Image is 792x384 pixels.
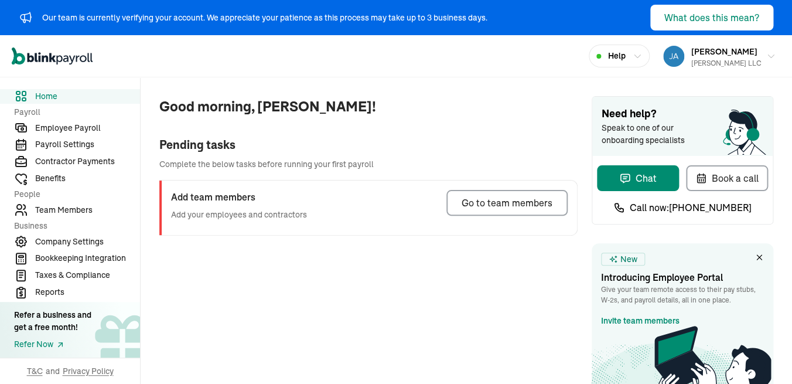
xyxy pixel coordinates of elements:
[691,46,757,57] span: [PERSON_NAME]
[597,165,679,191] button: Chat
[620,253,637,266] span: New
[602,106,763,122] span: Need help?
[598,257,792,384] iframe: Chat Widget
[12,39,93,73] nav: Global
[658,42,780,71] button: [PERSON_NAME][PERSON_NAME] LLC
[171,209,307,221] p: Add your employees and contractors
[14,338,91,351] a: Refer Now
[14,188,133,201] span: People
[42,12,487,24] div: Our team is currently verifying your account. We appreciate your patience as this process may tak...
[686,165,768,191] button: Book a call
[14,309,91,334] div: Refer a business and get a free month!
[35,122,140,134] span: Employee Payroll
[35,236,140,248] span: Company Settings
[159,158,578,171] span: Complete the below tasks before running your first payroll
[462,196,552,210] div: Go to team members
[63,365,114,377] span: Privacy Policy
[35,204,140,216] span: Team Members
[35,138,140,151] span: Payroll Settings
[602,122,701,147] span: Speak to one of our onboarding specialists
[630,201,752,215] span: Call now: [PHONE_NUMBER]
[619,171,657,185] div: Chat
[35,172,140,185] span: Benefits
[664,11,759,25] div: What does this mean?
[35,269,140,281] span: Taxes & Compliance
[35,252,140,264] span: Bookkeeping Integration
[14,106,133,118] span: Payroll
[446,190,568,216] button: Go to team members
[695,171,759,185] div: Book a call
[650,5,773,30] button: What does this mean?
[171,190,307,204] h3: Add team members
[159,96,578,117] span: Good morning, [PERSON_NAME]!
[691,58,762,69] div: [PERSON_NAME] LLC
[14,220,133,232] span: Business
[35,286,140,298] span: Reports
[35,155,140,168] span: Contractor Payments
[35,90,140,103] span: Home
[608,50,626,62] span: Help
[159,136,578,154] div: Pending tasks
[589,45,650,67] button: Help
[27,365,43,377] span: T&C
